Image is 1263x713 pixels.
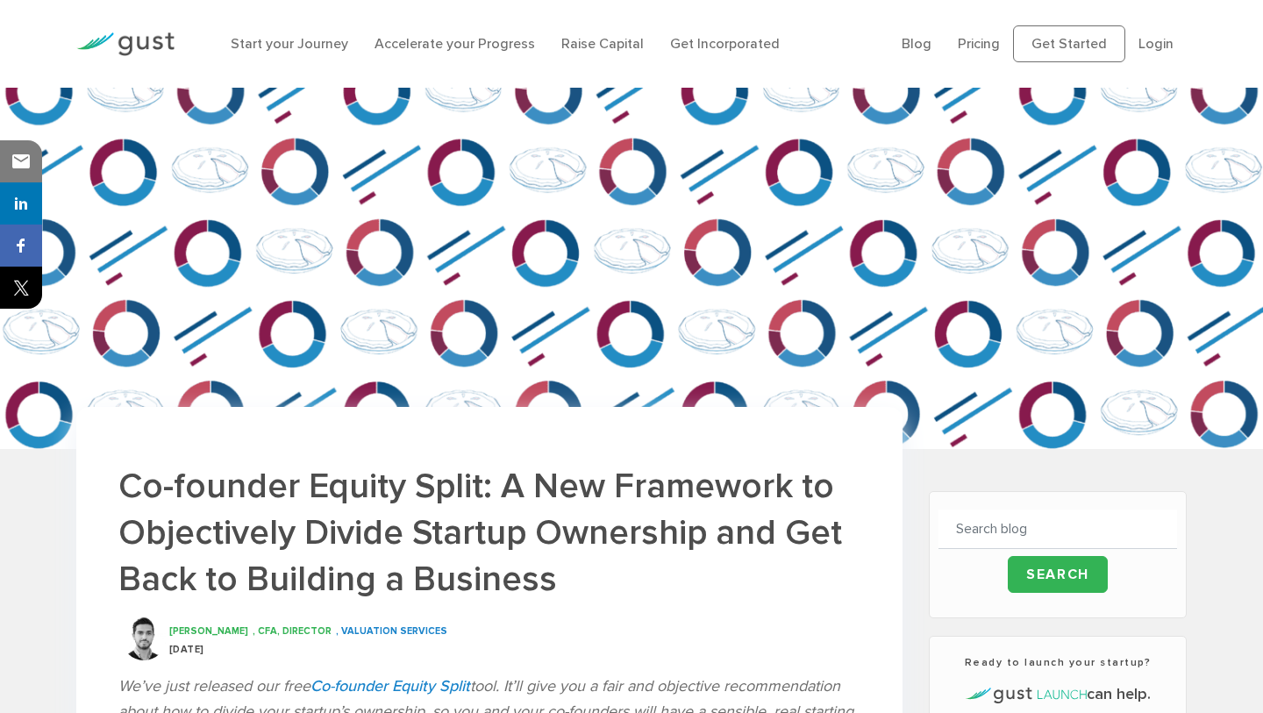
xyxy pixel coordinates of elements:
[76,32,175,56] img: Gust Logo
[169,625,248,637] span: [PERSON_NAME]
[169,644,204,655] span: [DATE]
[670,35,780,52] a: Get Incorporated
[122,617,166,660] img: Keyvan Firouzi
[958,35,1000,52] a: Pricing
[118,463,860,603] h1: Co-founder Equity Split: A New Framework to Objectively Divide Startup Ownership and Get Back to ...
[336,625,447,637] span: , VALUATION SERVICES
[938,510,1177,549] input: Search blog
[938,683,1177,706] h4: can help.
[231,35,348,52] a: Start your Journey
[902,35,931,52] a: Blog
[938,654,1177,670] h3: Ready to launch your startup?
[375,35,535,52] a: Accelerate your Progress
[1013,25,1125,62] a: Get Started
[1138,35,1174,52] a: Login
[253,625,332,637] span: , CFA, DIRECTOR
[1008,556,1108,593] input: Search
[561,35,644,52] a: Raise Capital
[310,677,470,695] a: Co-founder Equity Split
